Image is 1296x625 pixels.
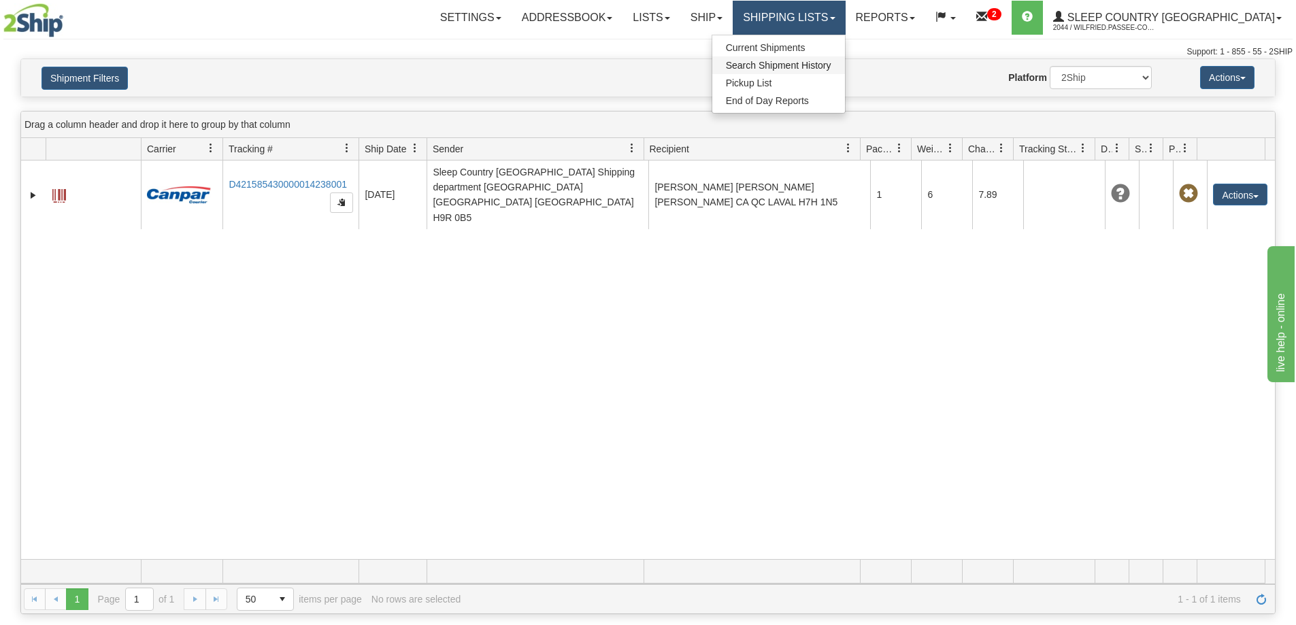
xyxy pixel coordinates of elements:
[1106,137,1129,160] a: Delivery Status filter column settings
[866,142,895,156] span: Packages
[726,95,809,106] span: End of Day Reports
[470,594,1241,605] span: 1 - 1 of 1 items
[229,142,273,156] span: Tracking #
[246,592,263,606] span: 50
[712,74,845,92] a: Pickup List
[41,67,128,90] button: Shipment Filters
[1174,137,1197,160] a: Pickup Status filter column settings
[430,1,512,35] a: Settings
[968,142,997,156] span: Charge
[66,588,88,610] span: Page 1
[1179,184,1198,203] span: Pickup Not Assigned
[990,137,1013,160] a: Charge filter column settings
[712,92,845,109] a: End of Day Reports
[837,137,860,160] a: Recipient filter column settings
[3,46,1293,58] div: Support: 1 - 855 - 55 - 2SHIP
[726,42,805,53] span: Current Shipments
[1265,243,1295,382] iframe: chat widget
[237,588,362,611] span: items per page
[648,161,870,229] td: [PERSON_NAME] [PERSON_NAME] [PERSON_NAME] CA QC LAVAL H7H 1N5
[921,161,972,229] td: 6
[237,588,294,611] span: Page sizes drop down
[427,161,648,229] td: Sleep Country [GEOGRAPHIC_DATA] Shipping department [GEOGRAPHIC_DATA] [GEOGRAPHIC_DATA] [GEOGRAPH...
[712,39,845,56] a: Current Shipments
[52,183,66,205] a: Label
[1250,588,1272,610] a: Refresh
[330,192,353,213] button: Copy to clipboard
[403,137,427,160] a: Ship Date filter column settings
[622,1,680,35] a: Lists
[846,1,925,35] a: Reports
[620,137,644,160] a: Sender filter column settings
[3,3,63,37] img: logo2044.jpg
[1140,137,1163,160] a: Shipment Issues filter column settings
[371,594,461,605] div: No rows are selected
[650,142,689,156] span: Recipient
[733,1,845,35] a: Shipping lists
[1071,137,1095,160] a: Tracking Status filter column settings
[870,161,921,229] td: 1
[147,142,176,156] span: Carrier
[27,188,40,202] a: Expand
[888,137,911,160] a: Packages filter column settings
[126,588,153,610] input: Page 1
[680,1,733,35] a: Ship
[1053,21,1155,35] span: 2044 / Wilfried.Passee-Coutrin
[147,186,211,203] img: 14 - Canpar
[10,8,126,24] div: live help - online
[1135,142,1146,156] span: Shipment Issues
[199,137,222,160] a: Carrier filter column settings
[712,56,845,74] a: Search Shipment History
[359,161,427,229] td: [DATE]
[271,588,293,610] span: select
[1064,12,1275,23] span: Sleep Country [GEOGRAPHIC_DATA]
[726,78,772,88] span: Pickup List
[1019,142,1078,156] span: Tracking Status
[1200,66,1255,89] button: Actions
[1213,184,1267,205] button: Actions
[1008,71,1047,84] label: Platform
[98,588,175,611] span: Page of 1
[1111,184,1130,203] span: Unknown
[433,142,463,156] span: Sender
[726,60,831,71] span: Search Shipment History
[1043,1,1292,35] a: Sleep Country [GEOGRAPHIC_DATA] 2044 / Wilfried.Passee-Coutrin
[1169,142,1180,156] span: Pickup Status
[335,137,359,160] a: Tracking # filter column settings
[972,161,1023,229] td: 7.89
[229,179,347,190] a: D421585430000014238001
[1101,142,1112,156] span: Delivery Status
[21,112,1275,138] div: grid grouping header
[939,137,962,160] a: Weight filter column settings
[365,142,406,156] span: Ship Date
[987,8,1001,20] sup: 2
[966,1,1012,35] a: 2
[917,142,946,156] span: Weight
[512,1,623,35] a: Addressbook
